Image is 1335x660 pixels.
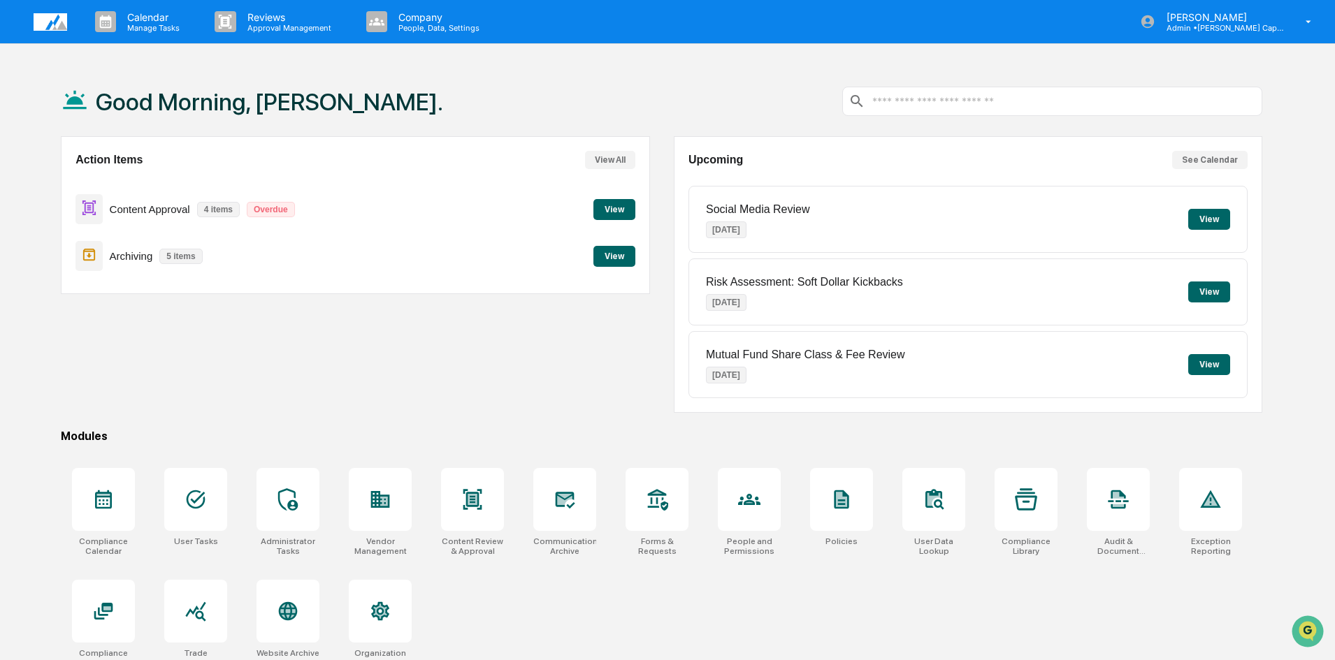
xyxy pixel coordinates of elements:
button: View [593,246,635,267]
button: Start new chat [238,111,254,128]
p: Company [387,11,486,23]
img: logo [34,13,67,31]
div: We're available if you need us! [48,121,177,132]
p: People, Data, Settings [387,23,486,33]
div: Compliance Library [995,536,1058,556]
span: Preclearance [28,176,90,190]
h2: Upcoming [688,154,743,166]
div: People and Permissions [718,536,781,556]
iframe: Open customer support [1290,614,1328,652]
p: Approval Management [236,23,338,33]
div: Policies [825,536,858,546]
p: How can we help? [14,29,254,52]
p: Calendar [116,11,187,23]
h2: Action Items [75,154,143,166]
span: Pylon [139,237,169,247]
button: View [1188,354,1230,375]
button: View All [585,151,635,169]
p: [DATE] [706,294,746,311]
p: 5 items [159,249,202,264]
div: Communications Archive [533,536,596,556]
div: Start new chat [48,107,229,121]
span: Attestations [115,176,173,190]
div: Compliance Calendar [72,536,135,556]
p: Manage Tasks [116,23,187,33]
div: Exception Reporting [1179,536,1242,556]
div: 🖐️ [14,177,25,189]
p: Social Media Review [706,203,810,216]
div: User Tasks [174,536,218,546]
div: Website Archive [257,648,319,658]
span: Data Lookup [28,203,88,217]
p: Overdue [247,202,295,217]
button: View [1188,281,1230,302]
div: Modules [61,430,1262,443]
button: View [1188,209,1230,230]
p: Content Approval [110,203,190,215]
div: 🗄️ [101,177,113,189]
div: Content Review & Approval [441,536,504,556]
p: [DATE] [706,221,746,238]
p: Admin • [PERSON_NAME] Capital Management [1155,23,1285,33]
a: View [593,202,635,215]
a: View [593,249,635,262]
div: User Data Lookup [902,536,965,556]
p: Archiving [110,250,153,262]
p: 4 items [197,202,240,217]
h1: Good Morning, [PERSON_NAME]. [96,88,443,116]
p: Mutual Fund Share Class & Fee Review [706,349,905,361]
div: Forms & Requests [626,536,688,556]
a: 🖐️Preclearance [8,170,96,196]
button: See Calendar [1172,151,1248,169]
a: Powered byPylon [99,236,169,247]
a: 🔎Data Lookup [8,197,94,222]
p: Reviews [236,11,338,23]
div: Audit & Document Logs [1087,536,1150,556]
img: 1746055101610-c473b297-6a78-478c-a979-82029cc54cd1 [14,107,39,132]
button: View [593,199,635,220]
p: [PERSON_NAME] [1155,11,1285,23]
div: Administrator Tasks [257,536,319,556]
div: Vendor Management [349,536,412,556]
p: Risk Assessment: Soft Dollar Kickbacks [706,276,903,288]
div: 🔎 [14,204,25,215]
p: [DATE] [706,367,746,383]
a: 🗄️Attestations [96,170,179,196]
